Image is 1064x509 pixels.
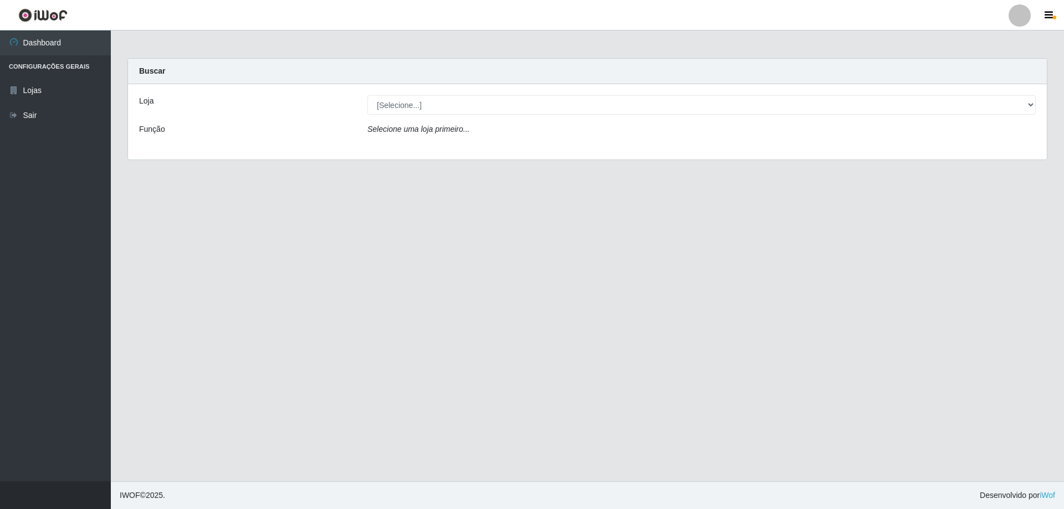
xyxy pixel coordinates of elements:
img: CoreUI Logo [18,8,68,22]
span: © 2025 . [120,490,165,501]
a: iWof [1040,491,1055,500]
span: Desenvolvido por [980,490,1055,501]
strong: Buscar [139,66,165,75]
span: IWOF [120,491,140,500]
i: Selecione uma loja primeiro... [367,125,469,133]
label: Função [139,124,165,135]
label: Loja [139,95,154,107]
